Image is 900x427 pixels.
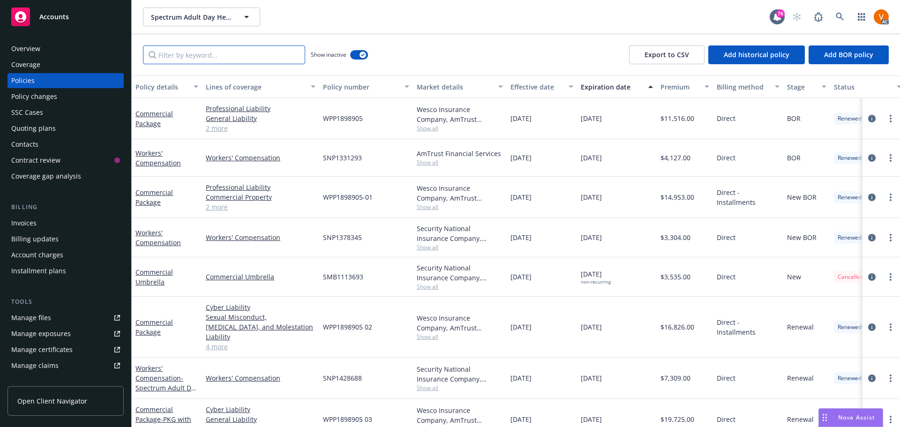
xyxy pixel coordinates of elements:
a: Manage claims [7,358,124,373]
span: Nova Assist [838,413,875,421]
div: Security National Insurance Company, AmTrust Financial Services [417,364,503,384]
span: Show all [417,384,503,392]
a: General Liability [206,113,315,123]
div: 76 [776,9,785,18]
div: Policy number [323,82,399,92]
span: [DATE] [510,232,532,242]
a: Workers' Compensation [135,364,198,412]
div: Drag to move [819,409,831,427]
a: Coverage gap analysis [7,169,124,184]
button: Add BOR policy [809,45,889,64]
a: more [885,232,896,243]
a: Accounts [7,4,124,30]
button: Policy number [319,75,413,98]
div: Wesco Insurance Company, AmTrust Financial Services [417,183,503,203]
div: Quoting plans [11,121,56,136]
button: Market details [413,75,507,98]
div: Installment plans [11,263,66,278]
span: Direct [717,232,735,242]
span: Direct - Installments [717,317,780,337]
span: $11,516.00 [660,113,694,123]
a: Report a Bug [809,7,828,26]
span: [DATE] [581,414,602,424]
button: Billing method [713,75,783,98]
a: Professional Liability [206,182,315,192]
span: [DATE] [510,373,532,383]
a: Coverage [7,57,124,72]
div: Manage files [11,310,51,325]
span: $4,127.00 [660,153,690,163]
a: Switch app [852,7,871,26]
span: Renewed [838,114,862,123]
span: Show all [417,333,503,341]
div: Invoices [11,216,37,231]
a: more [885,192,896,203]
a: Commercial Property [206,192,315,202]
span: Show inactive [311,51,346,59]
span: Direct [717,272,735,282]
div: Premium [660,82,699,92]
span: Renewal [787,322,814,332]
div: Tools [7,297,124,307]
div: Policy changes [11,89,57,104]
span: Show all [417,203,503,211]
a: circleInformation [866,152,877,164]
a: more [885,152,896,164]
a: Manage exposures [7,326,124,341]
span: Renewed [838,233,862,242]
span: SMB1113693 [323,272,363,282]
span: Show all [417,124,503,132]
a: more [885,113,896,124]
div: Contacts [11,137,38,152]
span: Open Client Navigator [17,396,87,406]
a: Commercial Package [135,188,173,207]
span: [DATE] [510,192,532,202]
a: Cyber Liability [206,302,315,312]
span: New [787,272,801,282]
div: Security National Insurance Company, AmTrust Financial Services [417,224,503,243]
div: Billing method [717,82,769,92]
div: Wesco Insurance Company, AmTrust Financial Services [417,313,503,333]
span: WPP1898905 02 [323,322,372,332]
span: $14,953.00 [660,192,694,202]
button: Policy details [132,75,202,98]
div: Overview [11,41,40,56]
span: [DATE] [510,113,532,123]
span: [DATE] [510,153,532,163]
a: Commercial Umbrella [135,268,173,286]
a: Overview [7,41,124,56]
a: Sexual Misconduct, [MEDICAL_DATA], and Molestation Liability [206,312,315,342]
span: [DATE] [510,272,532,282]
span: BOR [787,153,801,163]
span: [DATE] [581,192,602,202]
span: [DATE] [581,153,602,163]
a: Commercial Package [135,109,173,128]
span: [DATE] [581,113,602,123]
a: Workers' Compensation [135,228,181,247]
span: Spectrum Adult Day Health Services [151,12,232,22]
button: Export to CSV [629,45,705,64]
a: circleInformation [866,373,877,384]
a: Commercial Package [135,318,173,337]
span: Export to CSV [645,50,689,59]
span: Accounts [39,13,69,21]
span: Renewal [787,414,814,424]
div: Wesco Insurance Company, AmTrust Financial Services [417,105,503,124]
a: more [885,414,896,425]
span: WPP1898905-01 [323,192,373,202]
span: $16,826.00 [660,322,694,332]
button: Stage [783,75,830,98]
div: AmTrust Financial Services [417,149,503,158]
span: BOR [787,113,801,123]
span: Cancelled [838,273,863,281]
div: Lines of coverage [206,82,305,92]
button: Expiration date [577,75,657,98]
div: Manage claims [11,358,59,373]
div: Coverage gap analysis [11,169,81,184]
span: Show all [417,283,503,291]
div: Account charges [11,247,63,262]
a: Policies [7,73,124,88]
a: Billing updates [7,232,124,247]
span: SNP1331293 [323,153,362,163]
